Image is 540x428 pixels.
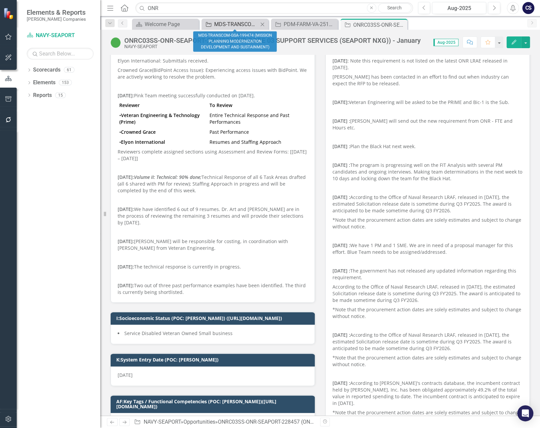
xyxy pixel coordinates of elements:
[118,56,308,66] p: Elyon International: Submittals received.
[118,67,152,73] span: Crowned Grace
[332,408,523,424] p: *Note that the procurement action dates are solely estimates and subject to change without notice.
[3,8,15,19] img: ClearPoint Strategy
[116,357,311,362] h3: K:System Entry Date (POC: [PERSON_NAME])
[332,215,523,231] p: *Note that the procurement action dates are solely estimates and subject to change without notice.
[273,20,336,28] a: PDM-FARM-VA-251207 (PROCUREMENT DECISION MAKERS FACILITATED ANALYTICS RESEARCH AND MANAGEMENT SUP...
[218,419,451,425] div: ONRC03SS-ONR-SEAPORT-228457 (ONR CODE 03 SUPPORT SERVICES (SEAPORT NXG)) - January
[118,66,308,82] p: (BidPoint Access Issue): Experiencing access issues with BidPoint. We are actively working to res...
[332,241,523,257] p: We have 1 PM and 1 SME. We are in need of a proposal manager for this effort. Blue Team needs to ...
[332,72,523,88] p: [PERSON_NAME] has been contacted in an effort to find out when industry can expect the RFP to be ...
[332,330,523,353] p: According to the Office of Naval Research LRAF, released in [DATE], the estimated Solicitation re...
[332,282,523,305] p: According to the Office of Naval Research LRAF, released in [DATE], the estimated Solicitation re...
[332,242,350,248] strong: [DATE] :
[33,66,60,74] a: Scorecards
[332,305,523,321] p: *Note that the procurement action dates are solely estimates and subject to change without notice.
[353,21,406,29] div: ONRC03SS-ONR-SEAPORT-228457 (ONR CODE 03 SUPPORT SERVICES (SEAPORT NXG)) - January
[284,20,336,28] div: PDM-FARM-VA-251207 (PROCUREMENT DECISION MAKERS FACILITATED ANALYTICS RESEARCH AND MANAGEMENT SUP...
[332,118,350,124] strong: [DATE] :
[118,372,133,378] span: [DATE]
[210,139,281,145] span: Resumes and Staffing Approach
[119,112,206,125] p: •
[119,112,200,125] strong: Veteran Engineering & Technology (Prime)
[33,79,55,87] a: Elements
[432,2,486,14] button: Aug-2025
[27,16,86,22] small: [PERSON_NAME] Companies
[332,194,350,200] strong: [DATE] :
[116,399,311,409] h3: AF:Key Tags / Functional Competencies (POC: [PERSON_NAME])([URL][DOMAIN_NAME])
[118,281,308,296] p: Two out of three past performance examples have been identified. The third is currently being sho...
[116,316,311,321] h3: I:Socioeconomic Status (POC: [PERSON_NAME]) ([URL][DOMAIN_NAME])
[118,91,308,100] p: Pink Team meeting successfully conducted on [DATE].
[332,58,348,64] strong: [DATE]
[434,4,484,12] div: Aug-2025
[124,37,421,44] div: ONRC03SS-ONR-SEAPORT-228457 (ONR CODE 03 SUPPORT SERVICES (SEAPORT NXG)) - January
[134,418,315,426] div: » »
[124,44,421,49] div: NAVY-SEAPORT
[118,147,308,163] p: Reviewers complete assigned sections using Assessment and Review Forms: [[DATE] – [DATE]]
[118,238,134,244] strong: [DATE]:
[55,92,66,98] div: 15
[193,31,277,52] div: MDS-TRANSCOM-GSA-199474 (MISSION PLANNING MODERNIZATION DEVELOPMENT AND SUSTAINMENT)
[332,56,523,72] p: : Note this requirement is not listed on the latest ONR LRAE released in [DATE].
[119,129,206,135] p: •
[517,405,533,421] div: Open Intercom Messenger
[33,92,52,99] a: Reports
[110,37,121,48] img: Active
[118,206,134,212] strong: [DATE]:
[118,263,134,270] strong: [DATE]:
[134,20,197,28] a: Welcome Page
[119,102,140,108] strong: Reviewer
[27,32,94,39] a: NAVY-SEAPORT
[118,174,201,180] strong: [DATE]:
[118,237,308,253] p: [PERSON_NAME] will be responsible for costing, in coordination with [PERSON_NAME] from Veteran En...
[332,332,350,338] strong: [DATE] :
[332,143,350,149] strong: [DATE] :
[134,174,201,180] em: Volume II: Technical: 90% done;
[332,266,523,282] p: The government has not released any updated information regarding this requirement.
[59,80,72,86] div: 153
[214,20,258,28] div: MDS-TRANSCOM-GSA-199474 (MISSION PLANNING MODERNIZATION DEVELOPMENT AND SUSTAINMENT)
[118,205,308,227] p: We have identified 6 out of 9 resumes. Dr. Art and [PERSON_NAME] are in the process of reviewing ...
[183,419,215,425] a: Opportunities
[332,99,349,105] strong: [DATE]:
[135,2,413,14] input: Search ClearPoint...
[332,160,523,183] p: The program is progressing well on the FIT Analysis with several PM candidates and ongoing interv...
[64,67,75,73] div: 61
[121,129,156,135] span: Crowned Grace
[378,3,411,13] a: Search
[332,379,523,408] p: According to [PERSON_NAME]'s contracts database, the incumbent contract held by [PERSON_NAME], In...
[332,353,523,369] p: *Note that the procurement action dates are solely estimates and subject to change without notice.
[210,102,232,108] strong: To Review
[522,2,534,14] button: CS
[119,139,206,145] p: •
[118,173,308,195] p: Technical Response of all 6 Task Areas drafted (all 6 shared with PM for review); Staffing Approa...
[27,48,94,60] input: Search Below...
[332,98,523,107] p: Veteran Engineering will be asked to be the PRIME and Bic-1 is the Sub.
[332,267,350,274] strong: [DATE] :
[121,139,165,145] strong: Elyon International
[210,129,249,135] span: Past Performance
[332,142,523,151] p: Plan the Black Hat next week.
[144,419,181,425] a: NAVY-SEAPORT
[118,262,308,272] p: The technical response is currently in progress.
[124,330,233,336] span: Service Disabled Veteran Owned Small business
[210,112,289,125] span: Entire Technical Response and Past Performances
[332,162,350,168] strong: [DATE] :
[433,39,458,46] span: Aug-2025
[118,92,134,99] strong: [DATE]:
[332,193,523,215] p: According to the Office of Naval Research LRAF, released in [DATE], the estimated Solicitation re...
[118,282,134,289] strong: [DATE]:
[332,116,523,132] p: [PERSON_NAME] will send out the new requirement from ONR - FTE and Hours etc.
[203,20,258,28] a: MDS-TRANSCOM-GSA-199474 (MISSION PLANNING MODERNIZATION DEVELOPMENT AND SUSTAINMENT)
[145,20,197,28] div: Welcome Page
[27,8,86,16] span: Elements & Reports
[332,380,350,386] strong: [DATE] :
